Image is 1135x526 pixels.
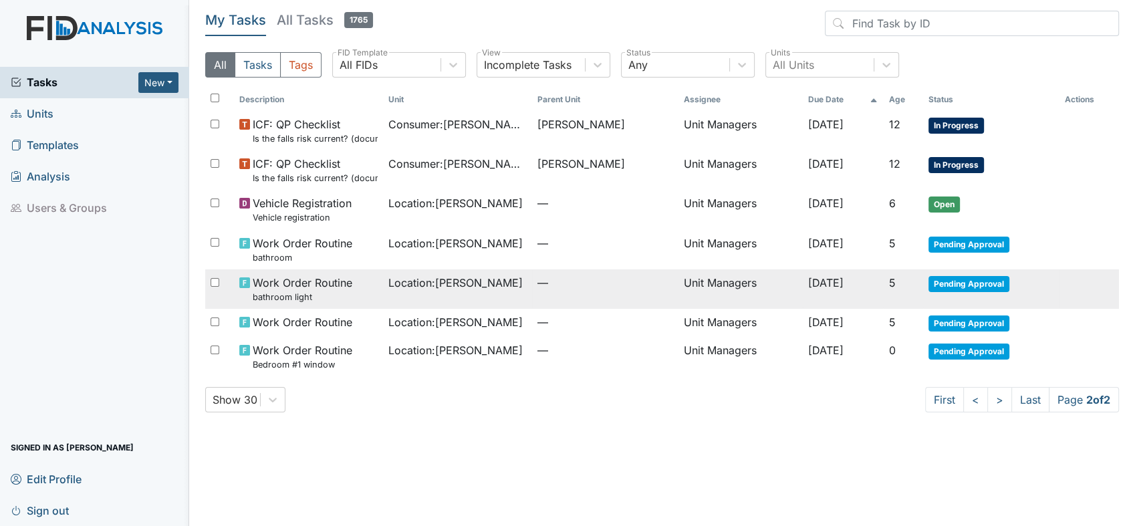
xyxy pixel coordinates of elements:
span: Consumer : [PERSON_NAME] [388,156,527,172]
span: — [537,275,673,291]
span: Location : [PERSON_NAME] [388,314,523,330]
span: Signed in as [PERSON_NAME] [11,437,134,458]
span: 12 [888,118,900,131]
span: Work Order Routine bathroom [253,235,352,264]
div: All FIDs [340,57,378,73]
td: Unit Managers [678,111,803,150]
th: Assignee [678,88,803,111]
td: Unit Managers [678,337,803,376]
span: 12 [888,157,900,170]
th: Toggle SortBy [923,88,1059,111]
input: Toggle All Rows Selected [211,94,219,102]
small: Is the falls risk current? (document the date in the comment section) [253,132,378,145]
div: Show 30 [213,392,257,408]
span: 5 [888,276,895,289]
span: Templates [11,135,79,156]
a: Last [1011,387,1049,412]
span: In Progress [928,118,984,134]
button: Tags [280,52,322,78]
span: [PERSON_NAME] [537,156,625,172]
th: Toggle SortBy [532,88,678,111]
span: Location : [PERSON_NAME] [388,195,523,211]
span: — [537,314,673,330]
span: Analysis [11,166,70,187]
span: Pending Approval [928,344,1009,360]
span: [PERSON_NAME] [537,116,625,132]
span: [DATE] [808,118,844,131]
td: Unit Managers [678,309,803,337]
span: Location : [PERSON_NAME] [388,342,523,358]
span: Work Order Routine [253,314,352,330]
th: Toggle SortBy [383,88,532,111]
th: Toggle SortBy [883,88,922,111]
span: [DATE] [808,237,844,250]
div: Incomplete Tasks [484,57,572,73]
th: Actions [1059,88,1119,111]
span: Location : [PERSON_NAME] [388,235,523,251]
span: Page [1049,387,1119,412]
nav: task-pagination [925,387,1119,412]
span: [DATE] [808,344,844,357]
span: 0 [888,344,895,357]
button: All [205,52,235,78]
div: All Units [773,57,814,73]
th: Toggle SortBy [234,88,383,111]
td: Unit Managers [678,230,803,269]
span: 6 [888,196,895,210]
span: ICF: QP Checklist Is the falls risk current? (document the date in the comment section) [253,156,378,184]
td: Unit Managers [678,150,803,190]
span: Consumer : [PERSON_NAME] [388,116,527,132]
span: Location : [PERSON_NAME] [388,275,523,291]
span: Pending Approval [928,276,1009,292]
span: 1765 [344,12,373,28]
small: Vehicle registration [253,211,352,224]
a: > [987,387,1012,412]
button: Tasks [235,52,281,78]
span: — [537,195,673,211]
span: In Progress [928,157,984,173]
input: Find Task by ID [825,11,1119,36]
span: ICF: QP Checklist Is the falls risk current? (document the date in the comment section) [253,116,378,145]
span: [DATE] [808,276,844,289]
span: — [537,342,673,358]
h5: All Tasks [277,11,373,29]
span: Edit Profile [11,469,82,489]
span: 5 [888,237,895,250]
span: Work Order Routine Bedroom #1 window [253,342,352,371]
small: Bedroom #1 window [253,358,352,371]
a: First [925,387,964,412]
small: bathroom [253,251,352,264]
th: Toggle SortBy [803,88,883,111]
span: [DATE] [808,157,844,170]
span: [DATE] [808,196,844,210]
span: Pending Approval [928,237,1009,253]
small: bathroom light [253,291,352,303]
span: Open [928,196,960,213]
span: Vehicle Registration Vehicle registration [253,195,352,224]
small: Is the falls risk current? (document the date in the comment section) [253,172,378,184]
span: Units [11,104,53,124]
span: Work Order Routine bathroom light [253,275,352,303]
span: 5 [888,315,895,329]
div: Any [628,57,648,73]
h5: My Tasks [205,11,266,29]
span: [DATE] [808,315,844,329]
strong: 2 of 2 [1086,393,1110,406]
a: Tasks [11,74,138,90]
span: Pending Approval [928,315,1009,332]
button: New [138,72,178,93]
span: Sign out [11,500,69,521]
td: Unit Managers [678,269,803,309]
div: Type filter [205,52,322,78]
td: Unit Managers [678,190,803,229]
a: < [963,387,988,412]
span: — [537,235,673,251]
